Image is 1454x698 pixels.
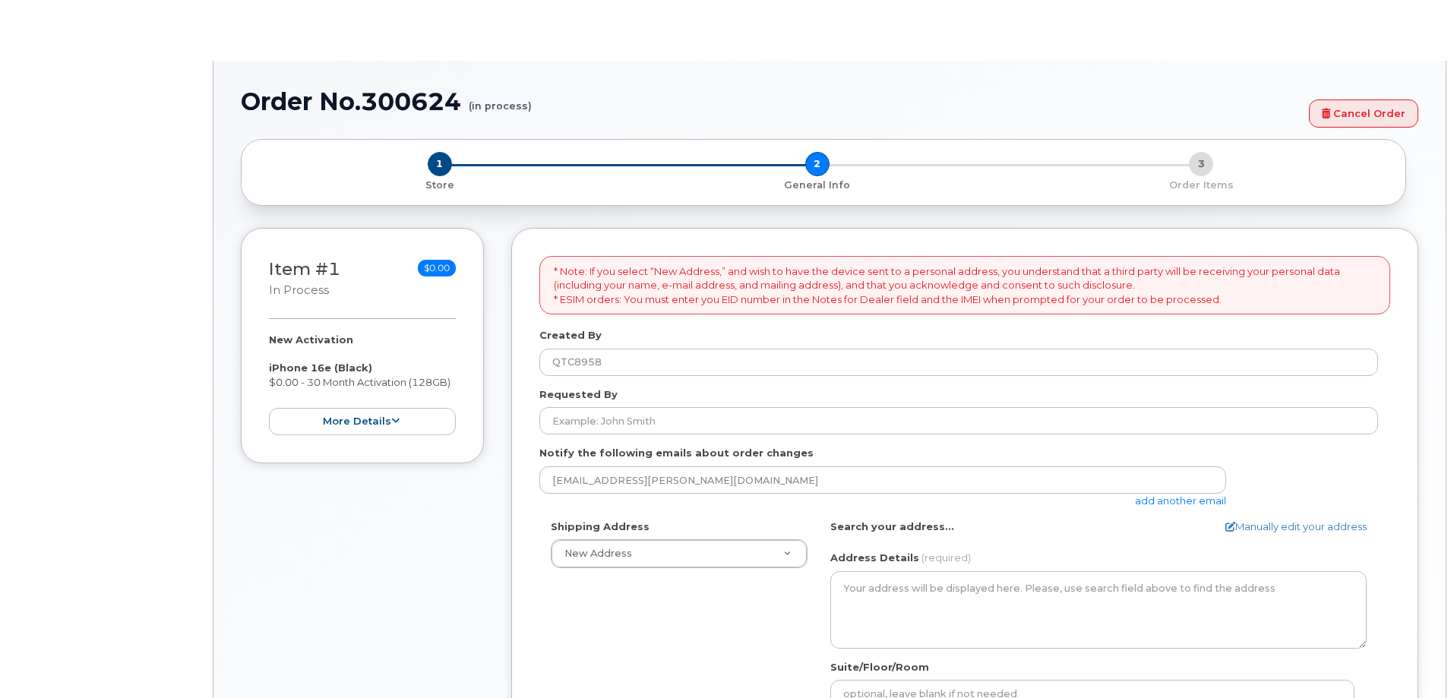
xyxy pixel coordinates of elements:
small: (in process) [469,88,532,112]
label: Address Details [830,551,919,565]
a: add another email [1135,494,1226,507]
label: Created By [539,328,602,343]
span: $0.00 [418,260,456,276]
label: Shipping Address [551,520,650,534]
button: more details [269,408,456,436]
p: Store [260,178,619,192]
div: $0.00 - 30 Month Activation (128GB) [269,333,456,435]
strong: New Activation [269,333,353,346]
a: Manually edit your address [1225,520,1367,534]
small: in process [269,283,329,297]
span: New Address [564,548,632,559]
label: Requested By [539,387,618,402]
h1: Order No.300624 [241,88,1301,115]
p: * Note: If you select “New Address,” and wish to have the device sent to a personal address, you ... [554,264,1376,307]
label: Notify the following emails about order changes [539,446,814,460]
span: (required) [921,551,971,564]
input: Example: John Smith [539,407,1378,434]
h3: Item #1 [269,260,340,298]
span: 1 [428,152,452,176]
a: Cancel Order [1309,99,1418,128]
strong: iPhone 16e (Black) [269,362,372,374]
input: Example: john@appleseed.com [539,466,1226,494]
a: 1 Store [254,176,625,192]
a: New Address [552,540,807,567]
label: Suite/Floor/Room [830,660,929,674]
label: Search your address... [830,520,954,534]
